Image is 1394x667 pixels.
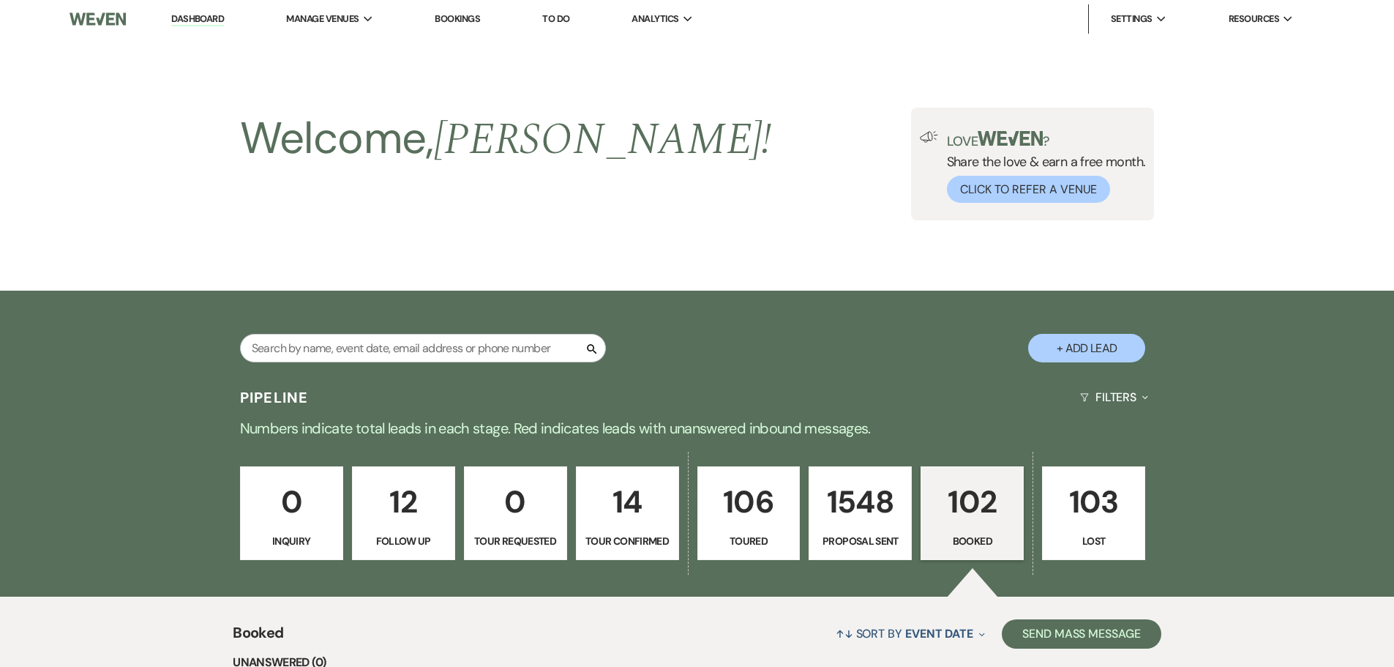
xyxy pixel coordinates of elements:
[818,533,902,549] p: Proposal Sent
[938,131,1146,203] div: Share the love & earn a free month.
[978,131,1043,146] img: weven-logo-green.svg
[1052,533,1136,549] p: Lost
[930,477,1014,526] p: 102
[632,12,678,26] span: Analytics
[473,533,558,549] p: Tour Requested
[947,176,1110,203] button: Click to Refer a Venue
[1042,466,1145,560] a: 103Lost
[542,12,569,25] a: To Do
[947,131,1146,148] p: Love ?
[464,466,567,560] a: 0Tour Requested
[697,466,801,560] a: 106Toured
[1229,12,1279,26] span: Resources
[286,12,359,26] span: Manage Venues
[830,614,991,653] button: Sort By Event Date
[1002,619,1161,649] button: Send Mass Message
[818,477,902,526] p: 1548
[905,626,973,641] span: Event Date
[240,334,606,362] input: Search by name, event date, email address or phone number
[250,533,334,549] p: Inquiry
[920,131,938,143] img: loud-speaker-illustration.svg
[171,12,224,26] a: Dashboard
[70,4,125,34] img: Weven Logo
[707,477,791,526] p: 106
[170,417,1224,440] p: Numbers indicate total leads in each stage. Red indicates leads with unanswered inbound messages.
[585,533,670,549] p: Tour Confirmed
[1052,477,1136,526] p: 103
[361,533,446,549] p: Follow Up
[240,108,772,171] h2: Welcome,
[435,12,480,25] a: Bookings
[240,387,309,408] h3: Pipeline
[809,466,912,560] a: 1548Proposal Sent
[576,466,679,560] a: 14Tour Confirmed
[233,622,283,653] span: Booked
[836,626,853,641] span: ↑↓
[1111,12,1153,26] span: Settings
[585,477,670,526] p: 14
[1028,334,1145,362] button: + Add Lead
[473,477,558,526] p: 0
[240,466,343,560] a: 0Inquiry
[707,533,791,549] p: Toured
[434,106,772,174] span: [PERSON_NAME] !
[921,466,1024,560] a: 102Booked
[250,477,334,526] p: 0
[352,466,455,560] a: 12Follow Up
[361,477,446,526] p: 12
[930,533,1014,549] p: Booked
[1074,378,1154,417] button: Filters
